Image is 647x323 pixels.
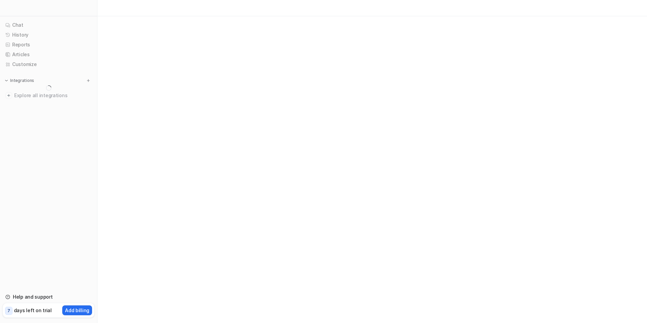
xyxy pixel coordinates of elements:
[10,78,34,83] p: Integrations
[3,20,94,30] a: Chat
[3,40,94,49] a: Reports
[86,78,91,83] img: menu_add.svg
[7,308,10,314] p: 7
[3,60,94,69] a: Customize
[3,77,36,84] button: Integrations
[3,292,94,302] a: Help and support
[3,50,94,59] a: Articles
[5,92,12,99] img: explore all integrations
[62,305,92,315] button: Add billing
[3,30,94,40] a: History
[3,91,94,100] a: Explore all integrations
[14,307,52,314] p: days left on trial
[65,307,89,314] p: Add billing
[4,78,9,83] img: expand menu
[14,90,92,101] span: Explore all integrations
